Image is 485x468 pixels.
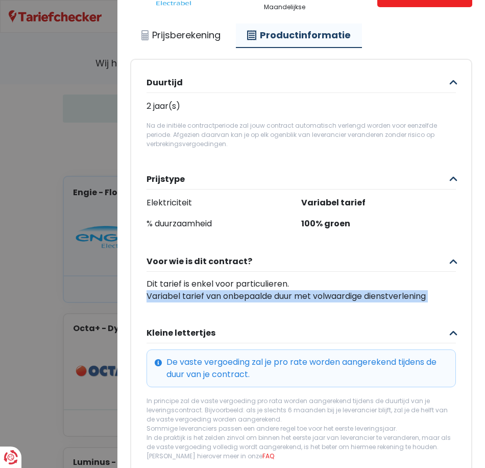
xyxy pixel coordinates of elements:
[147,396,456,461] div: In principe zal de vaste vergoeding pro rata worden aangerekend tijdens de duurtijd van je leveri...
[147,323,456,343] button: Kleine lettertjes
[130,24,232,47] a: Prijsberekening
[147,121,456,149] div: Na de initiële contractperiode zal jouw contract automatisch verlengd worden voor eenzelfde perio...
[147,217,301,231] span: % duurzaamheid
[147,349,456,387] div: De vaste vergoeding zal je pro rate worden aangerekend tijdens de duur van je contract.
[264,4,305,11] div: Maandelijkse
[147,251,456,272] button: Voor wie is dit contract?
[301,196,456,210] span: Variabel tarief
[147,278,456,302] div: Dit tarief is enkel voor particulieren. Variabel tarief van onbepaalde duur met volwaardige diens...
[147,169,456,190] button: Prijstype
[147,73,456,93] button: Duurtijd
[236,24,362,48] a: Productinformatie
[301,217,456,231] span: 100% groen
[147,99,456,114] div: 2 jaar(s)
[262,452,274,460] a: FAQ
[147,196,301,210] span: Elektriciteit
